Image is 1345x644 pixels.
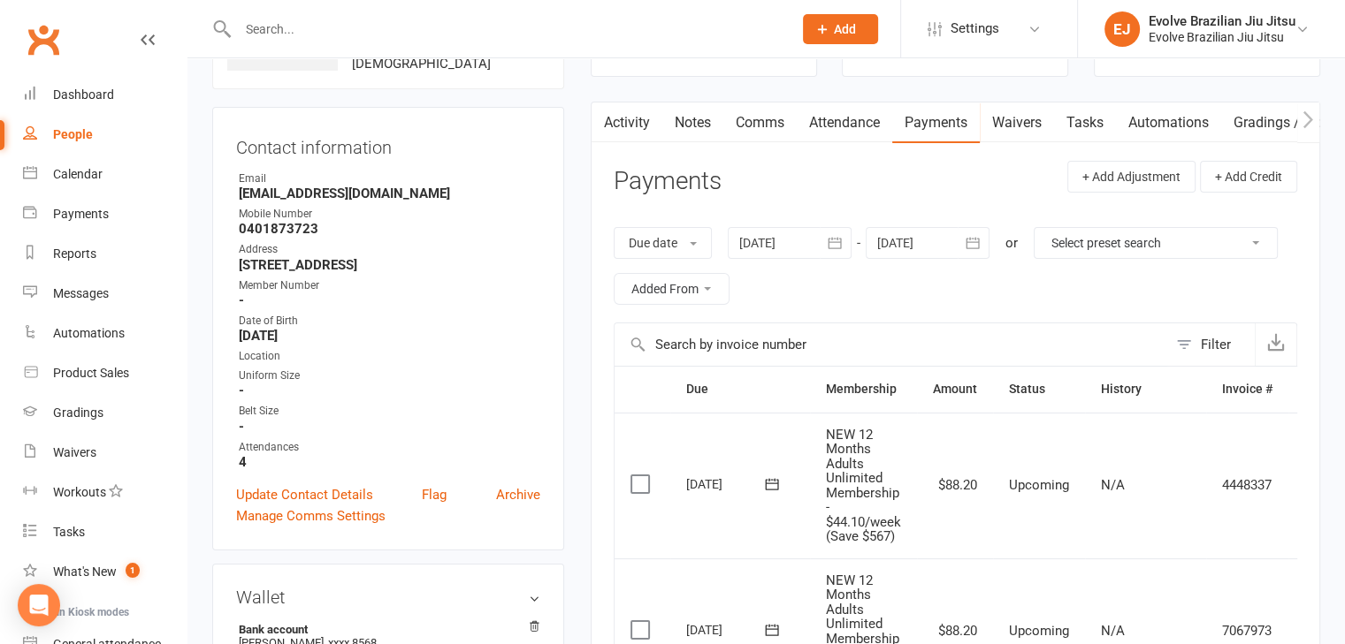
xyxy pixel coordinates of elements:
div: Email [239,170,540,187]
a: Dashboard [23,75,187,115]
button: + Add Adjustment [1067,161,1196,193]
a: Workouts [23,473,187,512]
a: Reports [23,234,187,274]
a: Archive [496,484,540,505]
a: Tasks [23,512,187,552]
div: Belt Size [239,403,540,420]
span: N/A [1101,477,1125,493]
a: Automations [23,314,187,353]
div: Member Number [239,277,540,294]
a: Manage Comms Settings [236,505,386,527]
a: Comms [723,102,797,143]
strong: - [239,383,540,398]
a: Clubworx [21,18,65,62]
div: Evolve Brazilian Jiu Jitsu [1149,13,1295,29]
button: Due date [614,227,712,259]
strong: - [239,292,540,308]
th: Invoice # [1206,367,1288,412]
div: Calendar [53,167,103,181]
a: Calendar [23,155,187,194]
a: What's New1 [23,552,187,592]
div: Payments [53,207,109,221]
input: Search by invoice number [615,323,1167,366]
span: Upcoming [1009,623,1069,639]
a: Activity [592,102,662,143]
input: Search... [233,17,780,42]
div: Evolve Brazilian Jiu Jitsu [1149,29,1295,45]
strong: 0401873723 [239,221,540,237]
div: Automations [53,326,125,340]
div: Dashboard [53,87,114,102]
h3: Wallet [236,587,540,607]
th: Due [670,367,810,412]
th: Status [993,367,1085,412]
div: Reports [53,246,96,261]
button: Added From [614,273,730,305]
a: Automations [1116,102,1221,143]
div: Waivers [53,445,96,459]
span: [DEMOGRAPHIC_DATA] [352,56,491,72]
div: Date of Birth [239,313,540,330]
div: People [53,127,93,141]
a: Notes [662,102,723,143]
span: Settings [951,9,999,49]
h3: Payments [614,168,722,195]
div: EJ [1104,11,1140,47]
span: Add [834,22,856,36]
button: + Add Credit [1200,161,1297,193]
div: Open Intercom Messenger [18,584,60,626]
span: Upcoming [1009,477,1069,493]
span: 1 [126,563,140,578]
div: [DATE] [686,470,768,497]
div: or [1005,232,1018,254]
a: Messages [23,274,187,314]
div: Location [239,348,540,365]
div: Product Sales [53,366,129,380]
div: What's New [53,564,117,579]
button: Filter [1167,323,1255,366]
a: People [23,115,187,155]
td: $88.20 [917,413,993,558]
strong: 4 [239,454,540,470]
strong: Bank account [239,623,531,636]
a: Gradings [23,393,187,433]
strong: [DATE] [239,328,540,344]
button: Add [803,14,878,44]
div: Address [239,241,540,258]
strong: [STREET_ADDRESS] [239,257,540,273]
th: Amount [917,367,993,412]
a: Payments [23,194,187,234]
div: Filter [1201,334,1231,355]
div: Gradings [53,405,103,420]
td: 4448337 [1206,413,1288,558]
a: Flag [422,484,447,505]
div: Messages [53,286,109,300]
div: Tasks [53,525,85,539]
a: Waivers [23,433,187,473]
a: Tasks [1054,102,1116,143]
strong: - [239,419,540,435]
span: NEW 12 Months Adults Unlimited Membership - $44.10/week (Save $567) [826,427,901,545]
strong: [EMAIL_ADDRESS][DOMAIN_NAME] [239,186,540,201]
span: N/A [1101,623,1125,639]
div: [DATE] [686,616,768,643]
a: Payments [892,102,980,143]
div: Mobile Number [239,206,540,223]
div: Workouts [53,485,106,499]
a: Product Sales [23,353,187,393]
a: Attendance [797,102,892,143]
th: History [1085,367,1206,412]
th: Membership [810,367,917,412]
a: Waivers [980,102,1054,143]
div: Attendances [239,439,540,456]
div: Uniform Size [239,367,540,384]
h3: Contact information [236,131,540,157]
a: Update Contact Details [236,484,373,505]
